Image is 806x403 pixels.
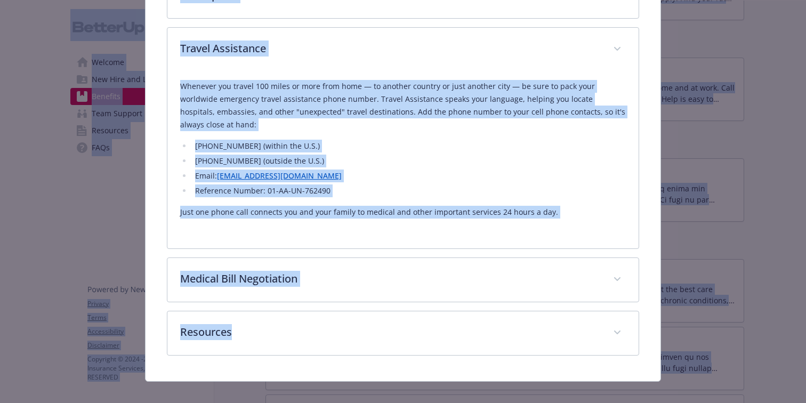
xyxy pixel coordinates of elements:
a: [EMAIL_ADDRESS][DOMAIN_NAME] [217,171,342,181]
div: Travel Assistance [167,28,639,71]
p: Resources [180,324,600,340]
p: Medical Bill Negotiation [180,271,600,287]
div: Travel Assistance [167,71,639,248]
li: Email: [192,170,626,182]
p: Whenever you travel 100 miles or more from home — to another country or just another city — be su... [180,80,626,131]
div: Resources [167,311,639,355]
p: Just one phone call connects you and your family to medical and other important services 24 hours... [180,206,626,219]
li: Reference Number: 01-AA-UN-762490 [192,184,626,197]
p: Travel Assistance [180,41,600,57]
li: [PHONE_NUMBER] (within the U.S.) [192,140,626,152]
div: Medical Bill Negotiation [167,258,639,302]
li: [PHONE_NUMBER] (outside the U.S.) [192,155,626,167]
